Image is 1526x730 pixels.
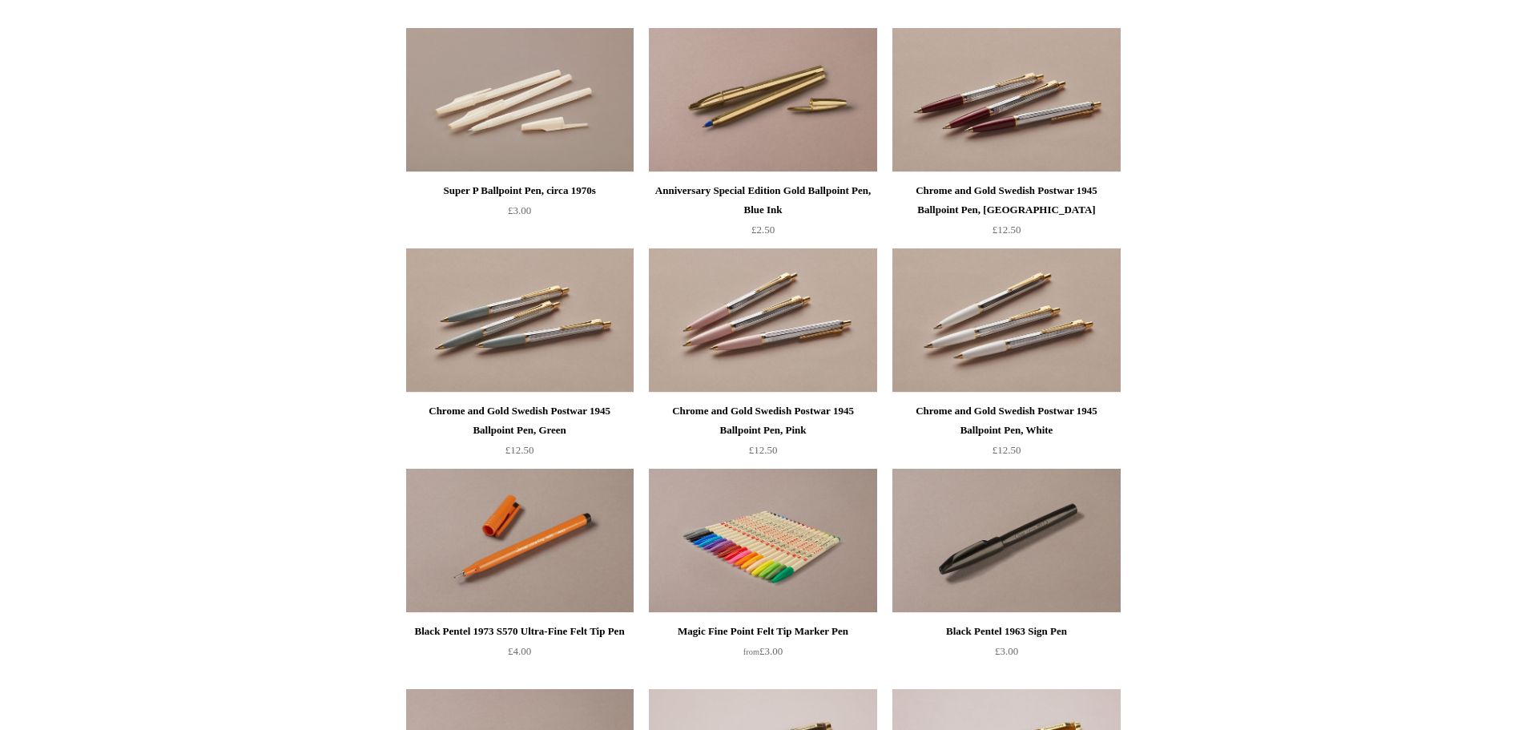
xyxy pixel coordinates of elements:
[406,469,634,613] img: Black Pentel 1973 S570 Ultra-Fine Felt Tip Pen
[505,444,534,456] span: £12.50
[653,181,872,220] div: Anniversary Special Edition Gold Ballpoint Pen, Blue Ink
[649,181,876,247] a: Anniversary Special Edition Gold Ballpoint Pen, Blue Ink £2.50
[743,647,759,656] span: from
[892,248,1120,393] img: Chrome and Gold Swedish Postwar 1945 Ballpoint Pen, White
[406,248,634,393] a: Chrome and Gold Swedish Postwar 1945 Ballpoint Pen, Green Chrome and Gold Swedish Postwar 1945 Ba...
[649,401,876,467] a: Chrome and Gold Swedish Postwar 1945 Ballpoint Pen, Pink £12.50
[406,401,634,467] a: Chrome and Gold Swedish Postwar 1945 Ballpoint Pen, Green £12.50
[649,622,876,688] a: Magic Fine Point Felt Tip Marker Pen from£3.00
[649,469,876,613] a: Magic Fine Point Felt Tip Marker Pen Magic Fine Point Felt Tip Marker Pen
[410,622,630,641] div: Black Pentel 1973 S570 Ultra-Fine Felt Tip Pen
[508,645,531,657] span: £4.00
[649,28,876,172] img: Anniversary Special Edition Gold Ballpoint Pen, Blue Ink
[649,248,876,393] a: Chrome and Gold Swedish Postwar 1945 Ballpoint Pen, Pink Chrome and Gold Swedish Postwar 1945 Bal...
[406,28,634,172] a: Super P Ballpoint Pen, circa 1970s Super P Ballpoint Pen, circa 1970s
[896,622,1116,641] div: Black Pentel 1963 Sign Pen
[406,181,634,247] a: Super P Ballpoint Pen, circa 1970s £3.00
[406,28,634,172] img: Super P Ballpoint Pen, circa 1970s
[653,401,872,440] div: Chrome and Gold Swedish Postwar 1945 Ballpoint Pen, Pink
[410,181,630,200] div: Super P Ballpoint Pen, circa 1970s
[896,401,1116,440] div: Chrome and Gold Swedish Postwar 1945 Ballpoint Pen, White
[508,204,531,216] span: £3.00
[653,622,872,641] div: Magic Fine Point Felt Tip Marker Pen
[892,248,1120,393] a: Chrome and Gold Swedish Postwar 1945 Ballpoint Pen, White Chrome and Gold Swedish Postwar 1945 Ba...
[406,469,634,613] a: Black Pentel 1973 S570 Ultra-Fine Felt Tip Pen Black Pentel 1973 S570 Ultra-Fine Felt Tip Pen
[993,444,1021,456] span: £12.50
[892,622,1120,688] a: Black Pentel 1963 Sign Pen £3.00
[406,248,634,393] img: Chrome and Gold Swedish Postwar 1945 Ballpoint Pen, Green
[649,469,876,613] img: Magic Fine Point Felt Tip Marker Pen
[993,224,1021,236] span: £12.50
[995,645,1018,657] span: £3.00
[649,248,876,393] img: Chrome and Gold Swedish Postwar 1945 Ballpoint Pen, Pink
[892,28,1120,172] img: Chrome and Gold Swedish Postwar 1945 Ballpoint Pen, Burgundy
[896,181,1116,220] div: Chrome and Gold Swedish Postwar 1945 Ballpoint Pen, [GEOGRAPHIC_DATA]
[743,645,783,657] span: £3.00
[410,401,630,440] div: Chrome and Gold Swedish Postwar 1945 Ballpoint Pen, Green
[751,224,775,236] span: £2.50
[406,622,634,688] a: Black Pentel 1973 S570 Ultra-Fine Felt Tip Pen £4.00
[892,28,1120,172] a: Chrome and Gold Swedish Postwar 1945 Ballpoint Pen, Burgundy Chrome and Gold Swedish Postwar 1945...
[892,181,1120,247] a: Chrome and Gold Swedish Postwar 1945 Ballpoint Pen, [GEOGRAPHIC_DATA] £12.50
[892,469,1120,613] img: Black Pentel 1963 Sign Pen
[892,401,1120,467] a: Chrome and Gold Swedish Postwar 1945 Ballpoint Pen, White £12.50
[649,28,876,172] a: Anniversary Special Edition Gold Ballpoint Pen, Blue Ink Anniversary Special Edition Gold Ballpoi...
[892,469,1120,613] a: Black Pentel 1963 Sign Pen Black Pentel 1963 Sign Pen
[749,444,778,456] span: £12.50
